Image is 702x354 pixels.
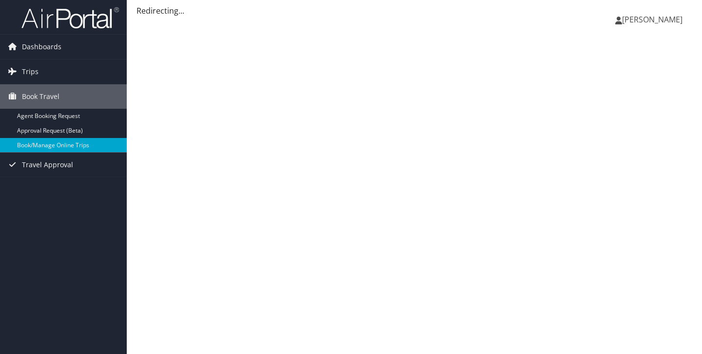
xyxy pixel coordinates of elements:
[22,59,39,84] span: Trips
[22,35,61,59] span: Dashboards
[21,6,119,29] img: airportal-logo.png
[22,153,73,177] span: Travel Approval
[615,5,692,34] a: [PERSON_NAME]
[22,84,59,109] span: Book Travel
[136,5,692,17] div: Redirecting...
[622,14,682,25] span: [PERSON_NAME]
